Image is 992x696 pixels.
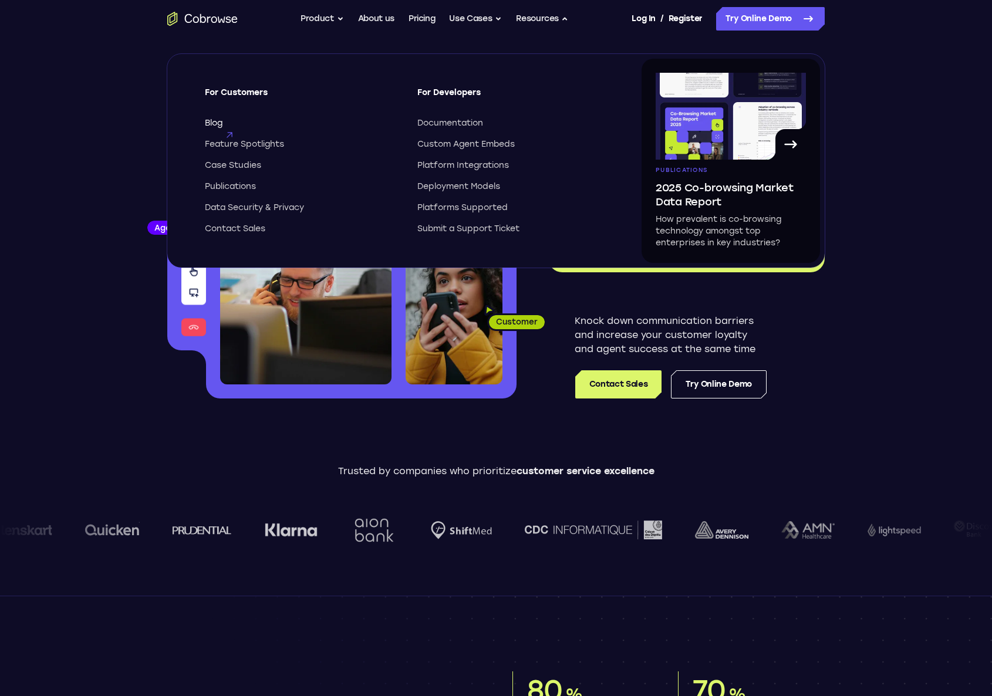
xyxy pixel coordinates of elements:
span: Publications [205,181,256,192]
a: Custom Agent Embeds [417,138,609,150]
span: customer service excellence [517,465,654,477]
a: Case Studies [205,160,396,171]
a: Register [669,7,703,31]
a: Data Security & Privacy [205,202,396,214]
img: Shiftmed [431,521,492,539]
span: For Developers [417,87,609,108]
span: Contact Sales [205,223,265,235]
img: Klarna [265,523,318,537]
span: Data Security & Privacy [205,202,304,214]
span: Submit a Support Ticket [417,223,519,235]
a: Contact Sales [575,370,662,398]
a: Try Online Demo [671,370,767,398]
a: Try Online Demo [716,7,825,31]
img: AMN Healthcare [781,521,835,539]
span: Documentation [417,117,483,129]
span: Blog [205,117,222,129]
a: Contact Sales [205,223,396,235]
a: About us [358,7,394,31]
img: avery-dennison [695,521,748,539]
button: Product [301,7,344,31]
a: Platform Integrations [417,160,609,171]
a: Blog [205,117,396,129]
span: Publications [656,167,707,174]
img: prudential [173,525,232,535]
a: Pricing [409,7,436,31]
p: How prevalent is co-browsing technology amongst top enterprises in key industries? [656,214,806,249]
a: Feature Spotlights [205,138,396,150]
span: 2025 Co-browsing Market Data Report [656,181,806,209]
a: Publications [205,181,396,192]
span: Custom Agent Embeds [417,138,515,150]
img: CDC Informatique [525,521,662,539]
p: Knock down communication barriers and increase your customer loyalty and agent success at the sam... [575,314,767,356]
span: / [660,12,664,26]
span: Platform Integrations [417,160,509,171]
img: A customer support agent talking on the phone [220,175,392,384]
span: Feature Spotlights [205,138,284,150]
a: Documentation [417,117,609,129]
img: A customer holding their phone [406,245,502,384]
button: Use Cases [449,7,502,31]
span: For Customers [205,87,396,108]
a: Platforms Supported [417,202,609,214]
img: A page from the browsing market ebook [656,73,806,160]
button: Resources [516,7,569,31]
span: Deployment Models [417,181,500,192]
a: Log In [632,7,655,31]
a: Deployment Models [417,181,609,192]
img: Aion Bank [350,506,398,554]
span: Platforms Supported [417,202,508,214]
span: Case Studies [205,160,261,171]
a: Submit a Support Ticket [417,223,609,235]
a: Go to the home page [167,12,238,26]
